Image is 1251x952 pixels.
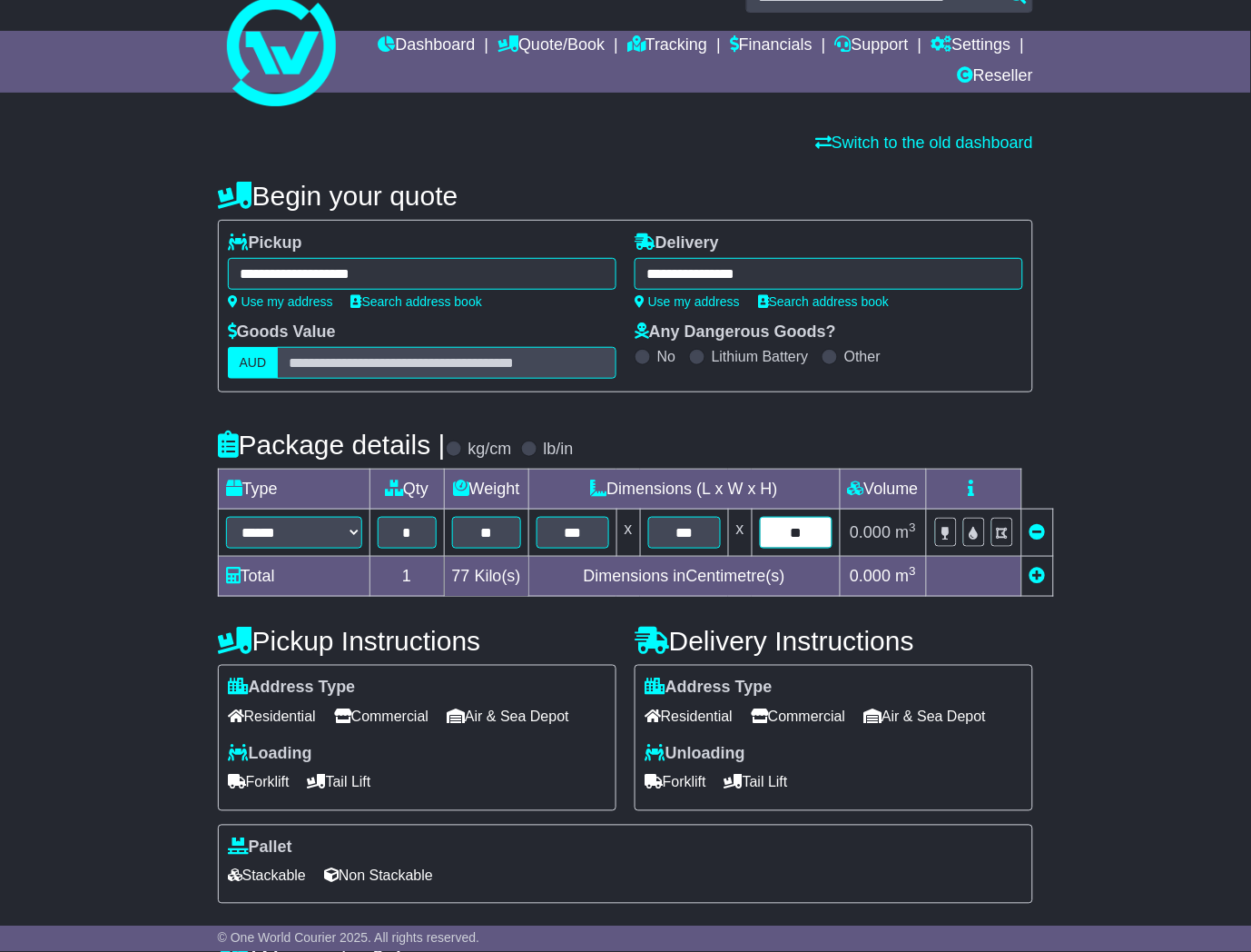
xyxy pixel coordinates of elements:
[308,769,371,797] span: Tail Lift
[635,322,836,342] label: Any Dangerous Goods?
[645,679,773,699] label: Address Type
[751,703,845,731] span: Commercial
[452,567,470,585] span: 77
[1029,567,1046,585] a: Add new item
[635,626,1033,656] h4: Delivery Instructions
[228,347,279,379] label: AUD
[468,440,512,460] label: kg/cm
[758,294,889,309] a: Search address book
[844,348,881,365] label: Other
[645,745,745,765] label: Unloading
[444,470,528,510] td: Weight
[528,557,840,597] td: Dimensions in Centimetre(s)
[228,703,316,731] span: Residential
[896,567,917,585] span: m
[228,862,306,890] span: Stackable
[910,564,917,578] sup: 3
[369,557,444,597] td: 1
[228,322,336,342] label: Goods Value
[730,31,813,62] a: Financials
[218,470,369,510] td: Type
[645,703,733,731] span: Residential
[910,521,917,534] sup: 3
[497,31,605,62] a: Quote/Book
[378,31,475,62] a: Dashboard
[896,523,917,541] span: m
[712,348,809,365] label: Lithium Battery
[728,510,752,557] td: x
[324,862,433,890] span: Non Stackable
[1029,523,1046,541] a: Remove this item
[645,769,706,797] span: Forklift
[228,679,356,699] label: Address Type
[369,470,444,510] td: Qty
[657,348,675,365] label: No
[627,31,707,62] a: Tracking
[815,134,1033,152] a: Switch to the old dashboard
[228,838,292,858] label: Pallet
[218,626,616,656] h4: Pickup Instructions
[228,745,312,765] label: Loading
[218,430,446,460] h4: Package details |
[931,31,1011,62] a: Settings
[528,470,840,510] td: Dimensions (L x W x H)
[218,557,369,597] td: Total
[218,931,480,946] span: © One World Courier 2025. All rights reserved.
[616,510,640,557] td: x
[447,703,569,731] span: Air & Sea Depot
[228,294,333,309] a: Use my address
[864,703,987,731] span: Air & Sea Depot
[635,294,740,309] a: Use my address
[228,769,290,797] span: Forklift
[444,557,528,597] td: Kilo(s)
[724,769,788,797] span: Tail Lift
[334,703,428,731] span: Commercial
[957,62,1033,93] a: Reseller
[840,470,926,510] td: Volume
[351,294,482,309] a: Search address book
[544,440,574,460] label: lb/in
[218,181,1034,211] h4: Begin your quote
[635,233,719,253] label: Delivery
[835,31,909,62] a: Support
[850,523,891,541] span: 0.000
[228,233,302,253] label: Pickup
[850,567,891,585] span: 0.000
